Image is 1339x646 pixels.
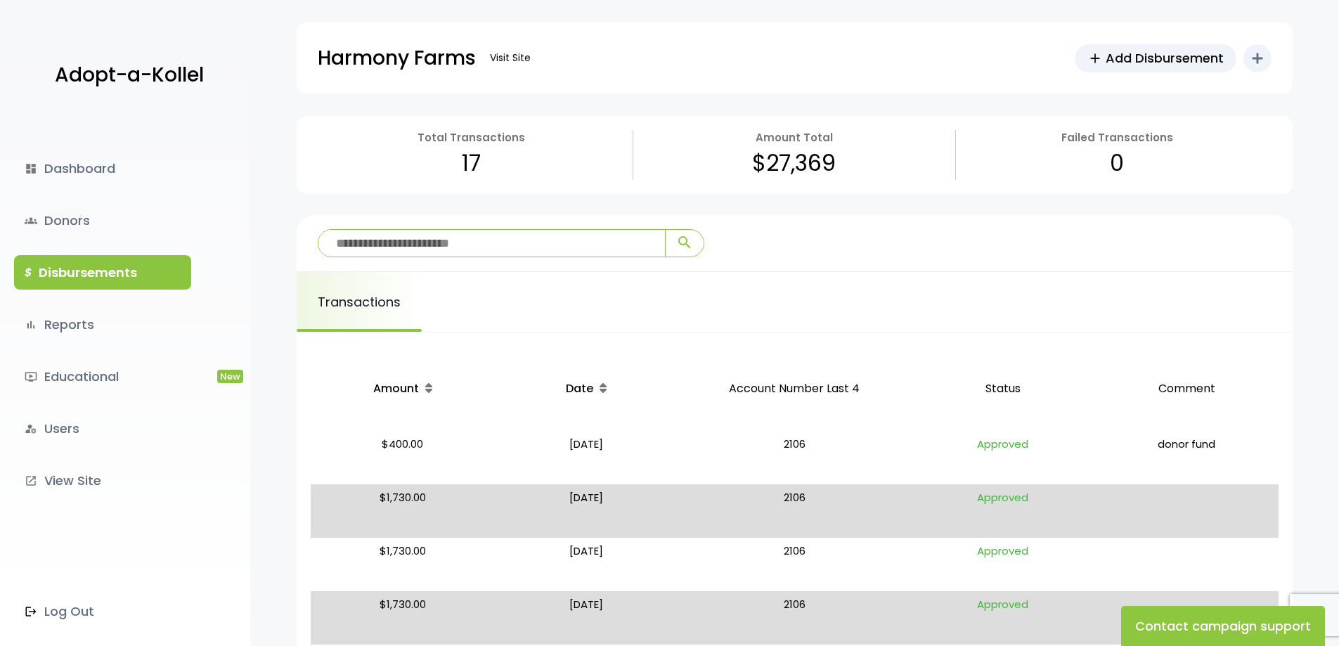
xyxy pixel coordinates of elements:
button: search [665,230,704,257]
a: dashboardDashboard [14,151,191,186]
a: bar_chartReports [14,307,191,342]
span: groups [25,214,37,227]
span: search [676,234,693,251]
p: 0 [1110,146,1124,180]
i: bar_chart [25,318,37,331]
a: ondemand_videoEducationalNew [14,359,191,394]
a: groupsDonors [14,203,191,238]
p: 2106 [684,597,905,639]
span: Amount [373,380,419,396]
a: $Disbursements [14,255,191,290]
button: Contact campaign support [1121,606,1325,646]
p: donor fund [1100,437,1273,479]
p: $27,369 [752,146,836,180]
a: Visit Site [483,44,538,72]
span: Add Disbursement [1106,49,1224,67]
p: [DATE] [500,437,673,479]
a: Adopt-a-Kollel [48,41,204,109]
button: add [1243,44,1272,72]
span: add [1087,51,1103,66]
p: $1,730.00 [316,597,489,639]
p: $1,730.00 [316,490,489,532]
p: Failed Transactions [1061,130,1173,146]
p: Account Number Last 4 [684,366,905,411]
p: Total Transactions [418,130,525,146]
p: 2106 [684,490,905,532]
a: Log Out [14,594,191,628]
i: launch [25,474,37,487]
p: 2106 [684,437,905,479]
p: 17 [462,146,481,180]
i: $ [25,264,32,281]
p: Status [917,366,1089,411]
span: Date [566,380,593,396]
p: Approved [917,597,1089,639]
p: Amount Total [756,130,833,146]
a: launchView Site [14,463,191,498]
p: $1,730.00 [316,543,489,586]
p: Comment [1100,366,1273,411]
span: New [217,370,243,384]
i: manage_accounts [25,422,37,435]
i: dashboard [25,162,37,175]
p: [DATE] [500,490,673,532]
p: Approved [917,490,1089,532]
p: [DATE] [500,543,673,586]
p: Approved [917,437,1089,479]
i: add [1249,50,1266,67]
p: Harmony Farms [318,44,476,73]
p: $400.00 [316,437,489,479]
a: addAdd Disbursement [1075,44,1236,72]
a: Transactions [297,272,422,332]
p: Adopt-a-Kollel [55,60,204,90]
i: ondemand_video [25,370,37,383]
p: Approved [917,543,1089,586]
p: [DATE] [500,597,673,639]
a: manage_accountsUsers [14,411,191,446]
p: 2106 [684,543,905,586]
